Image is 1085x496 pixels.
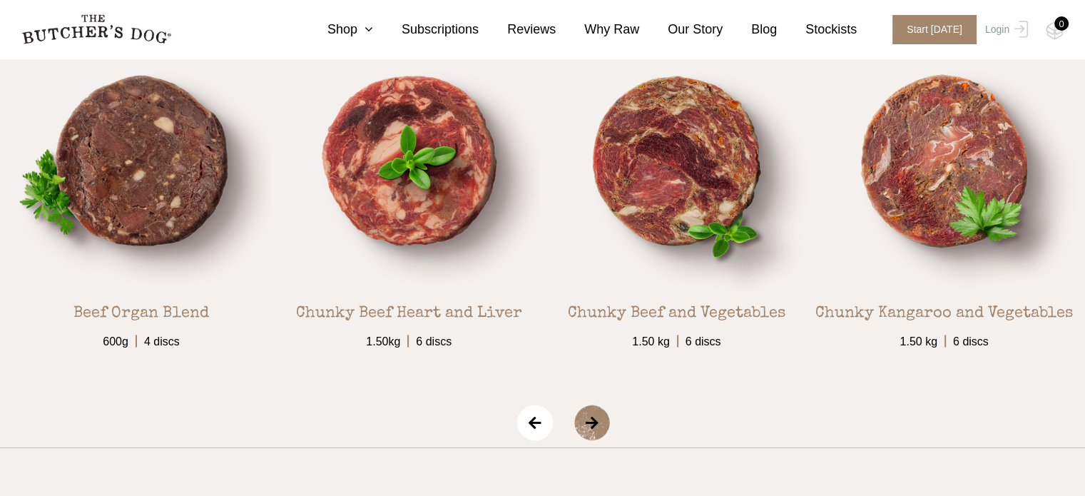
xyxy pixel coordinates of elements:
[96,325,136,350] span: 600g
[815,291,1073,325] div: Chunky Kangaroo and Vegetables
[892,15,977,44] span: Start [DATE]
[677,325,728,350] span: 6 discs
[296,291,522,325] div: Chunky Beef Heart and Liver
[814,30,1074,290] img: TBD_Chunky-Kangaroo-Veg-1.png
[136,325,187,350] span: 4 discs
[574,405,646,440] span: Next
[11,30,271,290] img: TBD_Organ-Meat-1.png
[479,20,556,39] a: Reviews
[723,20,777,39] a: Blog
[1046,21,1064,40] img: TBD_Cart-Empty.png
[639,20,723,39] a: Our Story
[407,325,459,350] span: 6 discs
[373,20,479,39] a: Subscriptions
[625,325,676,350] span: 1.50 kg
[517,405,553,440] span: Previous
[299,20,373,39] a: Shop
[546,30,807,290] img: TBD_Chunky-Beef-and-Veg-1.png
[944,325,996,350] span: 6 discs
[892,325,944,350] span: 1.50 kg
[982,15,1028,44] a: Login
[279,30,539,290] img: TBD_Chunky-Beef-Heart-Liver-1.png
[359,325,407,350] span: 1.50kg
[878,15,982,44] a: Start [DATE]
[568,291,785,325] div: Chunky Beef and Vegetables
[1054,16,1069,31] div: 0
[556,20,639,39] a: Why Raw
[73,291,208,325] div: Beef Organ Blend
[777,20,857,39] a: Stockists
